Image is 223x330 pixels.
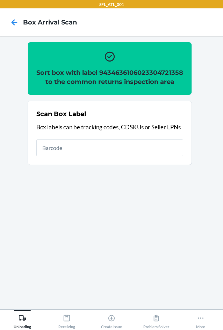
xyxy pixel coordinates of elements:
h2: Sort box with label 9434636106023304721358 to the common returns inspection area [36,68,183,86]
p: Box labels can be tracking codes, CDSKUs or Seller LPNs [36,123,183,132]
div: Receiving [58,311,75,329]
button: Receiving [45,310,89,329]
div: Create Issue [101,311,122,329]
p: SFL_ATL_001 [99,1,124,8]
div: More [196,311,205,329]
div: Unloading [14,311,31,329]
input: Barcode [36,139,183,156]
button: Create Issue [89,310,134,329]
h4: Box Arrival Scan [23,18,77,27]
button: More [178,310,223,329]
button: Problem Solver [134,310,179,329]
h2: Scan Box Label [36,109,86,119]
div: Problem Solver [143,311,169,329]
